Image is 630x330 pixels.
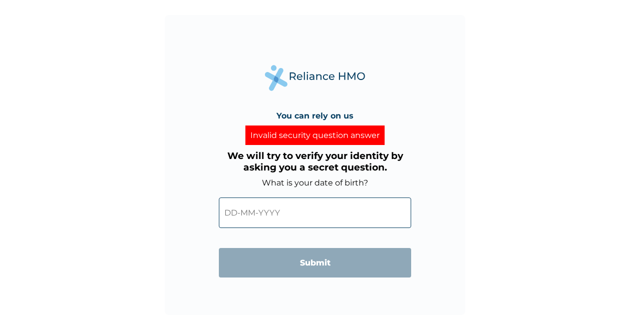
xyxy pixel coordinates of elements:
[265,65,365,90] img: Reliance Health's Logo
[245,125,385,145] div: Invalid security question answer
[219,197,411,228] input: DD-MM-YYYY
[219,150,411,173] h3: We will try to verify your identity by asking you a secret question.
[262,178,368,187] label: What is your date of birth?
[219,248,411,277] input: Submit
[276,111,354,120] h4: You can rely on us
